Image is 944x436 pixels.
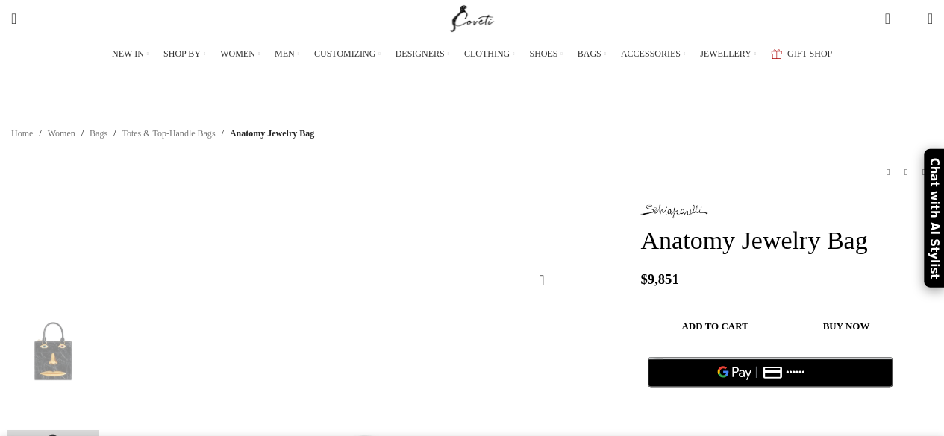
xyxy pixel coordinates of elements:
[11,127,33,141] a: Home
[621,40,685,69] a: ACCESSORIES
[621,48,681,59] span: ACCESSORIES
[90,127,107,141] a: Bags
[230,127,314,141] span: Anatomy Jewelry Bag
[529,40,562,69] a: SHOES
[886,7,897,19] span: 0
[7,297,99,422] img: Anatomy Jewelry Bag
[640,226,933,256] h1: Anatomy Jewelry Bag
[904,15,916,26] span: 0
[464,40,515,69] a: CLOTHING
[879,163,897,181] a: Previous product
[578,48,601,59] span: BAGS
[396,48,445,59] span: DESIGNERS
[163,40,205,69] a: SHOP BY
[787,48,832,59] span: GIFT SHOP
[314,40,381,69] a: CUSTOMIZING
[163,48,201,59] span: SHOP BY
[529,48,557,59] span: SHOES
[787,367,806,378] text: ••••••
[220,48,255,59] span: WOMEN
[122,127,215,141] a: Totes & Top-Handle Bags
[112,40,149,69] a: NEW IN
[275,40,299,69] a: MEN
[4,4,24,34] a: Search
[789,311,903,342] button: Buy now
[314,48,375,59] span: CUSTOMIZING
[275,48,295,59] span: MEN
[464,48,510,59] span: CLOTHING
[447,13,497,23] a: Site logo
[640,204,707,218] img: Schiaparelli
[396,40,449,69] a: DESIGNERS
[48,127,75,141] a: Women
[648,311,781,342] button: Add to cart
[645,395,895,431] iframe: Secure express checkout frame
[640,271,647,287] span: $
[915,163,933,181] a: Next product
[901,4,916,34] div: My Wishlist
[112,48,144,59] span: NEW IN
[11,127,314,141] nav: Breadcrumb
[700,48,751,59] span: JEWELLERY
[220,40,260,69] a: WOMEN
[648,357,892,387] button: Pay with GPay
[771,49,782,59] img: GiftBag
[578,40,606,69] a: BAGS
[640,271,678,287] bdi: 9,851
[877,4,897,34] a: 0
[700,40,756,69] a: JEWELLERY
[4,40,940,69] div: Main navigation
[771,40,832,69] a: GIFT SHOP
